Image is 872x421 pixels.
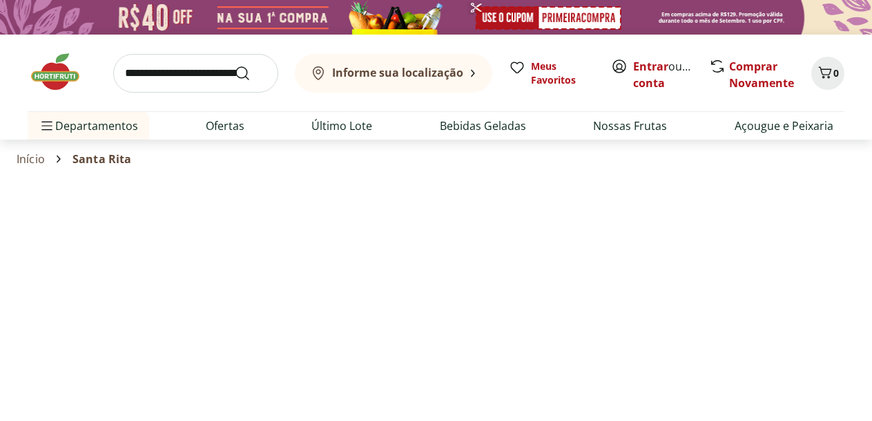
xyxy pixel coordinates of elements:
a: Bebidas Geladas [440,118,526,134]
a: Entrar [633,59,668,74]
button: Carrinho [811,57,844,90]
a: Meus Favoritos [509,59,594,87]
span: Santa Rita [72,153,132,165]
a: Comprar Novamente [729,59,794,91]
a: Açougue e Peixaria [735,118,833,134]
button: Submit Search [234,65,267,82]
a: Ofertas [206,118,244,134]
input: search [113,54,278,93]
a: Criar conta [633,59,709,91]
span: Departamentos [39,109,138,142]
span: ou [633,58,695,91]
img: Hortifruti [28,51,97,93]
button: Menu [39,109,55,142]
button: Informe sua localização [295,54,492,93]
b: Informe sua localização [332,65,463,80]
a: Nossas Frutas [593,118,667,134]
a: Início [17,153,45,165]
span: Meus Favoritos [531,59,594,87]
span: 0 [833,66,839,79]
a: Último Lote [311,118,372,134]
